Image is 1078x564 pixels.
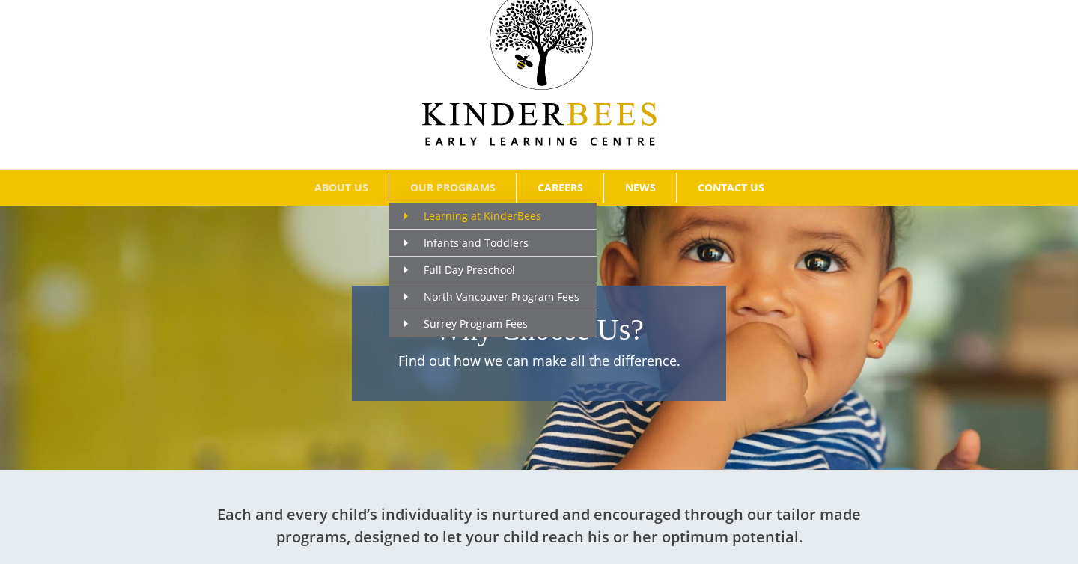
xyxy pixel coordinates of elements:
nav: Main Menu [22,170,1056,206]
a: Full Day Preschool [389,257,597,283]
a: CONTACT US [677,173,785,203]
span: OUR PROGRAMS [410,183,496,193]
h2: Each and every child’s individuality is nurtured and encouraged through our tailor made programs,... [210,503,868,548]
a: Learning at KinderBees [389,203,597,230]
span: CONTACT US [698,183,764,193]
span: Surrey Program Fees [404,316,528,331]
a: Surrey Program Fees [389,310,597,337]
a: NEWS [604,173,676,203]
span: Infants and Toddlers [404,236,529,250]
span: CAREERS [538,183,583,193]
span: NEWS [625,183,656,193]
span: ABOUT US [314,183,368,193]
span: Learning at KinderBees [404,209,541,223]
span: Full Day Preschool [404,263,515,277]
a: OUR PROGRAMS [389,173,516,203]
a: CAREERS [517,173,603,203]
span: North Vancouver Program Fees [404,289,579,304]
a: Infants and Toddlers [389,230,597,257]
a: ABOUT US [293,173,389,203]
p: Find out how we can make all the difference. [359,351,719,371]
a: North Vancouver Program Fees [389,283,597,310]
h1: Why Choose Us? [359,309,719,351]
